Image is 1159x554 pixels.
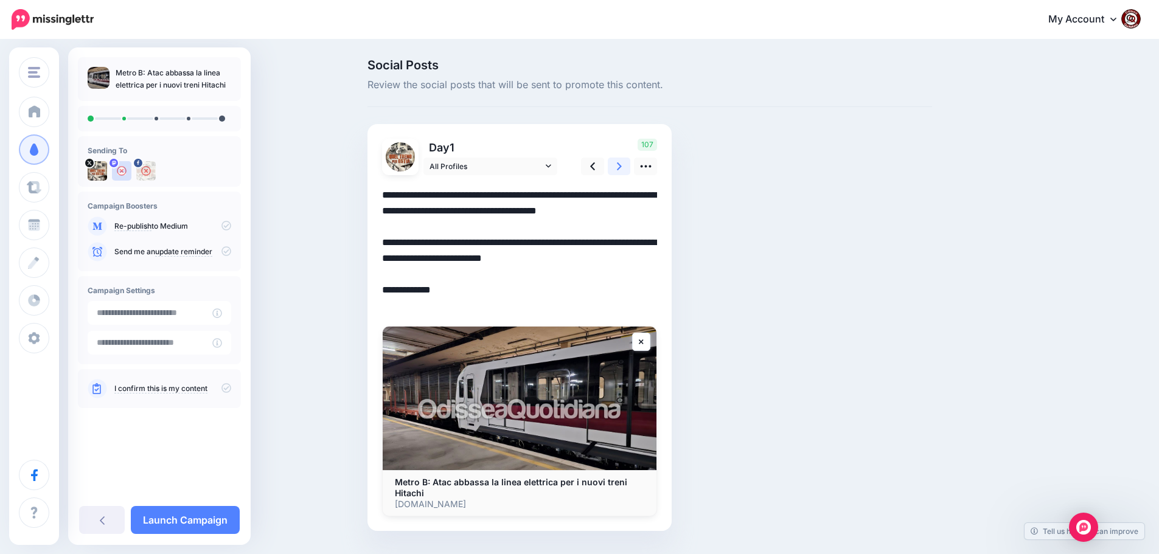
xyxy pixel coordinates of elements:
img: menu.png [28,67,40,78]
a: I confirm this is my content [114,384,207,393]
span: All Profiles [430,160,543,173]
h4: Sending To [88,146,231,155]
img: f669e24560f6bea2d124e290b0d1d780_thumb.jpg [88,67,110,89]
img: Missinglettr [12,9,94,30]
span: 107 [638,139,657,151]
img: user_default_image.png [112,161,131,181]
p: Metro B: Atac abbassa la linea elettrica per i nuovi treni Hitachi [116,67,231,91]
a: Re-publish [114,221,151,231]
span: 1 [450,141,454,154]
a: All Profiles [423,158,557,175]
a: Tell us how we can improve [1025,523,1144,539]
p: to Medium [114,221,231,232]
div: Open Intercom Messenger [1069,513,1098,542]
img: uTTNWBrh-84924.jpeg [88,161,107,181]
span: Social Posts [367,59,932,71]
h4: Campaign Boosters [88,201,231,210]
h4: Campaign Settings [88,286,231,295]
img: Metro B: Atac abbassa la linea elettrica per i nuovi treni Hitachi [383,327,656,470]
p: Send me an [114,246,231,257]
b: Metro B: Atac abbassa la linea elettrica per i nuovi treni Hitachi [395,477,627,498]
p: [DOMAIN_NAME] [395,499,644,510]
p: Day [423,139,559,156]
a: update reminder [155,247,212,257]
a: My Account [1036,5,1141,35]
span: Review the social posts that will be sent to promote this content. [367,77,932,93]
img: 463453305_2684324355074873_6393692129472495966_n-bsa154739.jpg [136,161,156,181]
img: uTTNWBrh-84924.jpeg [386,142,415,171]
